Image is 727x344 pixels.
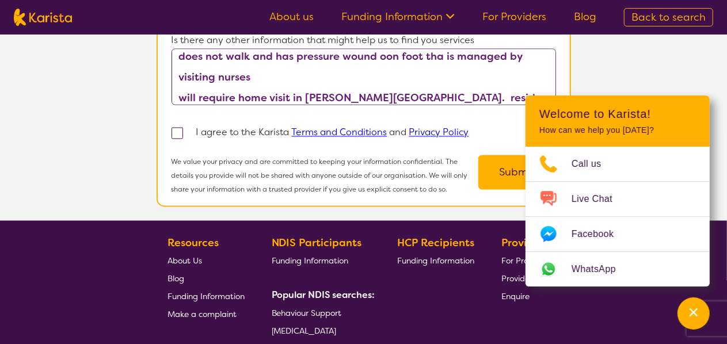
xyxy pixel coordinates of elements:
p: I agree to the Karista and [196,124,469,142]
a: Back to search [624,8,713,26]
a: Terms and Conditions [292,127,387,139]
a: Funding Information [168,288,245,305]
b: Resources [168,236,219,250]
span: Facebook [572,225,627,243]
a: About Us [168,252,245,270]
a: [MEDICAL_DATA] [272,322,371,340]
span: Provider Login [501,274,555,284]
p: We value your privacy and are committed to keeping your information confidential. The details you... [172,155,478,197]
a: Blog [574,10,596,24]
a: Funding Information [341,10,455,24]
a: Make a complaint [168,305,245,323]
span: Behaviour Support [272,308,342,319]
p: Is there any other information that might help us to find you services [172,32,556,49]
span: Funding Information [397,256,474,266]
a: About us [269,10,314,24]
a: For Providers [501,252,555,270]
b: Popular NDIS searches: [272,289,375,301]
span: About Us [168,256,202,266]
b: HCP Recipients [397,236,474,250]
a: Web link opens in a new tab. [526,252,710,286]
a: Behaviour Support [272,304,371,322]
h2: Welcome to Karista! [539,107,696,121]
span: [MEDICAL_DATA] [272,326,337,337]
span: Make a complaint [168,309,237,320]
p: How can we help you [DATE]? [539,125,696,135]
a: Funding Information [272,252,371,270]
div: Channel Menu [526,95,710,286]
button: Submit [478,155,556,190]
span: Back to search [631,10,706,24]
span: Blog [168,274,184,284]
a: For Providers [482,10,546,24]
span: For Providers [501,256,550,266]
a: Funding Information [397,252,474,270]
a: Enquire [501,288,555,305]
ul: Choose channel [526,147,710,286]
b: NDIS Participants [272,236,362,250]
a: Provider Login [501,270,555,288]
span: Call us [572,155,615,173]
span: Funding Information [168,292,245,302]
span: Live Chat [572,190,626,208]
span: Enquire [501,292,530,302]
b: Providers [501,236,549,250]
a: Blog [168,270,245,288]
button: Channel Menu [677,297,710,330]
span: Funding Information [272,256,349,266]
span: WhatsApp [572,261,630,278]
a: Privacy Policy [409,127,469,139]
img: Karista logo [14,9,72,26]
